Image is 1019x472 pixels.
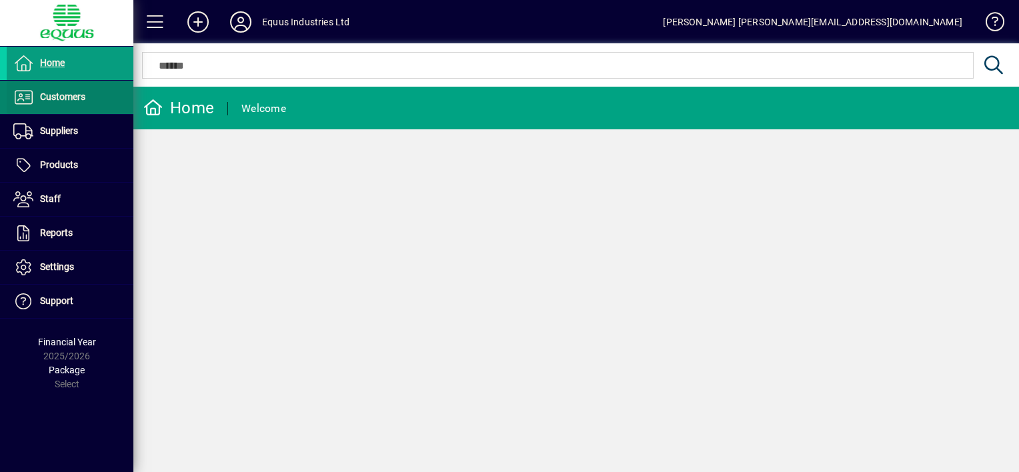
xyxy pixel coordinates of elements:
[663,11,962,33] div: [PERSON_NAME] [PERSON_NAME][EMAIL_ADDRESS][DOMAIN_NAME]
[7,183,133,216] a: Staff
[40,57,65,68] span: Home
[40,261,74,272] span: Settings
[241,98,286,119] div: Welcome
[40,193,61,204] span: Staff
[49,365,85,375] span: Package
[7,251,133,284] a: Settings
[7,217,133,250] a: Reports
[7,81,133,114] a: Customers
[40,159,78,170] span: Products
[7,115,133,148] a: Suppliers
[976,3,1002,46] a: Knowledge Base
[219,10,262,34] button: Profile
[40,125,78,136] span: Suppliers
[7,149,133,182] a: Products
[40,227,73,238] span: Reports
[40,91,85,102] span: Customers
[40,295,73,306] span: Support
[177,10,219,34] button: Add
[262,11,350,33] div: Equus Industries Ltd
[38,337,96,347] span: Financial Year
[143,97,214,119] div: Home
[7,285,133,318] a: Support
